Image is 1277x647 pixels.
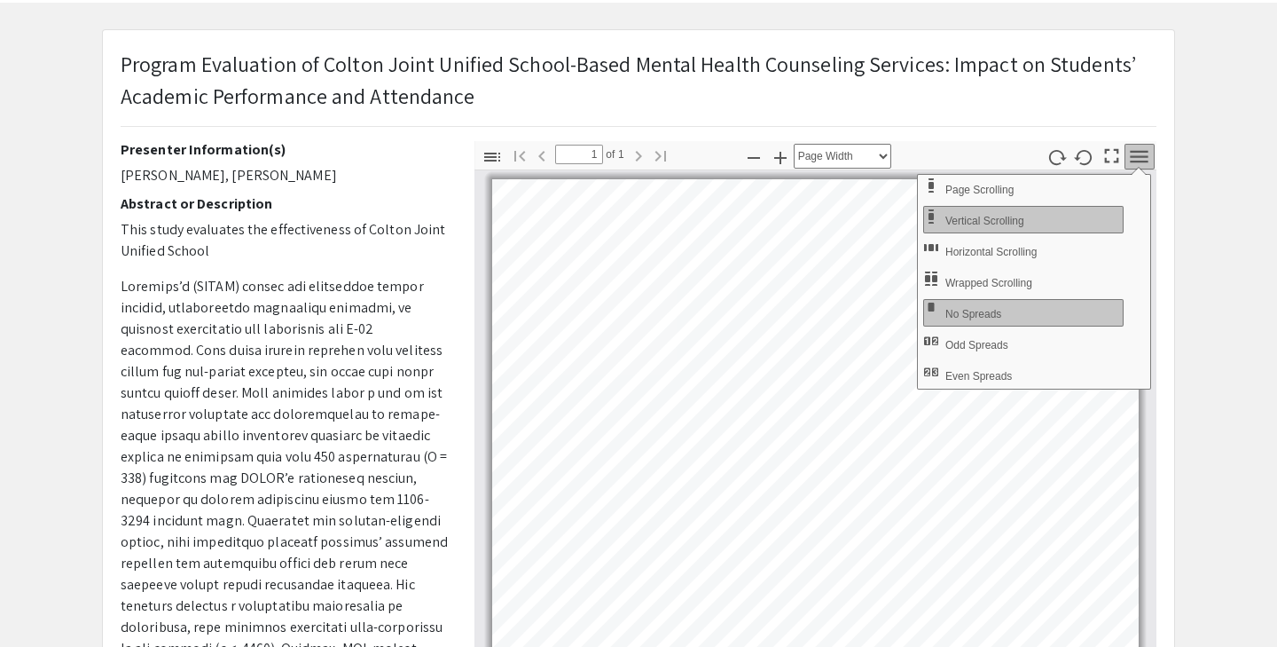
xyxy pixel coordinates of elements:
h2: Abstract or Description [121,195,448,212]
button: Zoom In [765,144,795,170]
button: Go to First Page [505,142,535,168]
input: Page [555,145,603,164]
button: Horizontal Scrolling [923,237,1124,264]
span: No Spreads [945,308,1005,320]
select: Zoom [794,144,891,169]
p: This study evaluates the effectiveness of Colton Joint Unified School [121,219,448,262]
span: Horizontal Scrolling [945,246,1040,258]
button: Switch to Presentation Mode [1097,141,1127,167]
p: [PERSON_NAME], [PERSON_NAME] [121,165,448,186]
span: Even Spreads [945,370,1015,383]
button: Vertical Scrolling [923,206,1124,233]
button: Toggle Sidebar [477,144,507,170]
button: Even Spreads [923,361,1124,389]
h2: Presenter Information(s) [121,141,448,158]
iframe: Chat [13,567,75,634]
button: Rotate Counterclockwise [1069,144,1100,170]
button: Tools [1124,144,1155,170]
button: Page Scrolling [923,175,1124,202]
button: Zoom Out [739,144,769,170]
span: Use Page Scrolling [945,184,1017,196]
button: Next Page [623,142,654,168]
button: Wrapped Scrolling [923,268,1124,296]
span: of 1 [603,145,624,164]
span: Odd Spreads [945,339,1012,351]
span: Wrapped Scrolling [945,277,1036,289]
button: Odd Spreads [923,330,1124,358]
span: Vertical Scrolling [945,215,1028,227]
button: Previous Page [527,142,557,168]
p: Program Evaluation of Colton Joint Unified School-Based Mental Health Counseling Services: Impact... [121,48,1156,112]
button: Rotate Clockwise [1042,144,1072,170]
button: No Spreads [923,299,1124,327]
button: Go to Last Page [646,142,676,168]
